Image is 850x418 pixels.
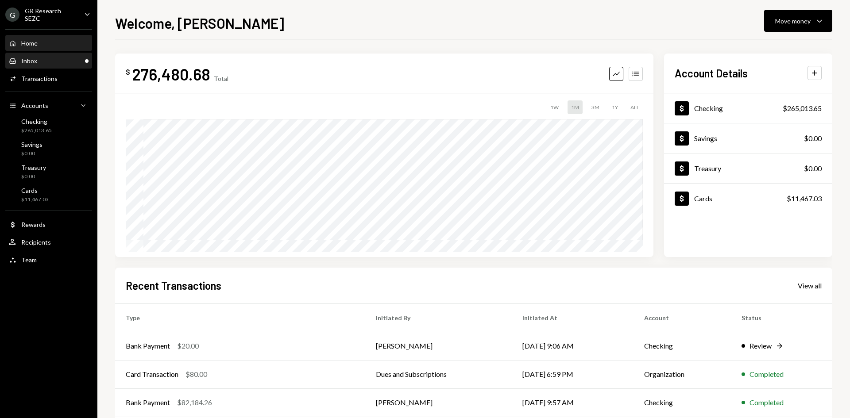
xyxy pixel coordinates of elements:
[21,75,58,82] div: Transactions
[126,397,170,408] div: Bank Payment
[21,118,52,125] div: Checking
[21,127,52,134] div: $265,013.65
[5,115,92,136] a: Checking$265,013.65
[750,341,772,351] div: Review
[512,388,634,417] td: [DATE] 9:57 AM
[365,332,511,360] td: [PERSON_NAME]
[21,187,49,194] div: Cards
[365,303,511,332] th: Initiated By
[694,164,721,173] div: Treasury
[5,97,92,113] a: Accounts
[547,100,562,114] div: 1W
[126,341,170,351] div: Bank Payment
[21,102,48,109] div: Accounts
[126,278,221,293] h2: Recent Transactions
[21,196,49,203] div: $11,467.03
[21,221,46,228] div: Rewards
[5,161,92,182] a: Treasury$0.00
[634,360,731,388] td: Organization
[775,16,811,26] div: Move money
[664,153,832,183] a: Treasury$0.00
[126,369,178,380] div: Card Transaction
[627,100,643,114] div: ALL
[634,303,731,332] th: Account
[21,173,46,180] div: $0.00
[185,369,207,380] div: $80.00
[21,238,51,246] div: Recipients
[588,100,603,114] div: 3M
[512,303,634,332] th: Initiated At
[21,256,37,264] div: Team
[787,193,822,204] div: $11,467.03
[21,39,38,47] div: Home
[177,397,212,408] div: $82,184.26
[365,360,511,388] td: Dues and Subscriptions
[694,194,712,203] div: Cards
[177,341,199,351] div: $20.00
[634,388,731,417] td: Checking
[5,53,92,69] a: Inbox
[634,332,731,360] td: Checking
[664,184,832,213] a: Cards$11,467.03
[21,164,46,171] div: Treasury
[783,103,822,114] div: $265,013.65
[115,303,365,332] th: Type
[664,123,832,153] a: Savings$0.00
[214,75,228,82] div: Total
[5,216,92,232] a: Rewards
[804,133,822,144] div: $0.00
[798,280,822,290] a: View all
[21,57,37,65] div: Inbox
[731,303,832,332] th: Status
[512,360,634,388] td: [DATE] 6:59 PM
[5,252,92,268] a: Team
[132,64,210,84] div: 276,480.68
[5,35,92,51] a: Home
[694,134,717,142] div: Savings
[798,281,822,290] div: View all
[608,100,622,114] div: 1Y
[694,104,723,112] div: Checking
[568,100,583,114] div: 1M
[764,10,832,32] button: Move money
[675,66,748,81] h2: Account Details
[21,150,42,157] div: $0.00
[5,184,92,205] a: Cards$11,467.03
[664,93,832,123] a: Checking$265,013.65
[5,138,92,159] a: Savings$0.00
[25,7,77,22] div: GR Research SEZC
[804,163,822,174] div: $0.00
[115,14,284,32] h1: Welcome, [PERSON_NAME]
[5,70,92,86] a: Transactions
[365,388,511,417] td: [PERSON_NAME]
[21,141,42,148] div: Savings
[750,397,784,408] div: Completed
[750,369,784,380] div: Completed
[5,234,92,250] a: Recipients
[5,8,19,22] div: G
[512,332,634,360] td: [DATE] 9:06 AM
[126,68,130,77] div: $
